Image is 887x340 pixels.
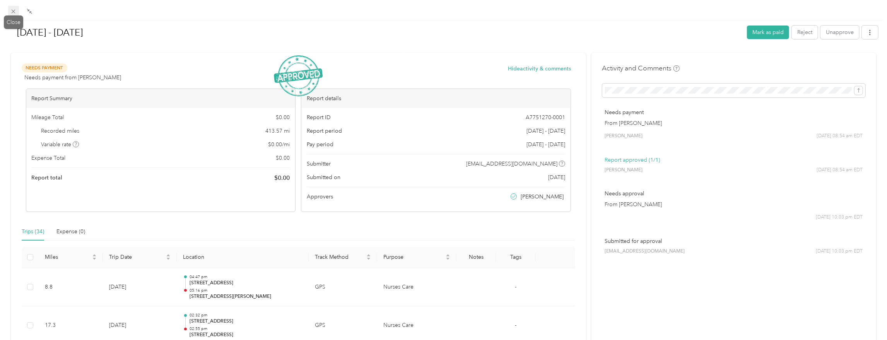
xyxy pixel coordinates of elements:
[792,26,818,39] button: Reject
[32,154,66,162] span: Expense Total
[496,247,535,268] th: Tags
[177,247,309,268] th: Location
[366,253,371,258] span: caret-up
[307,113,331,121] span: Report ID
[103,268,177,307] td: [DATE]
[515,284,516,290] span: -
[366,256,371,261] span: caret-down
[602,63,680,73] h4: Activity and Comments
[605,200,863,208] p: From [PERSON_NAME]
[166,256,171,261] span: caret-down
[820,26,859,39] button: Unapprove
[92,256,97,261] span: caret-down
[41,140,79,149] span: Variable rate
[548,173,565,181] span: [DATE]
[515,322,516,328] span: -
[301,89,571,108] div: Report details
[605,190,863,198] p: Needs approval
[521,193,564,201] span: [PERSON_NAME]
[526,127,565,135] span: [DATE] - [DATE]
[265,127,290,135] span: 413.57 mi
[605,133,643,140] span: [PERSON_NAME]
[268,140,290,149] span: $ 0.00 / mi
[526,140,565,149] span: [DATE] - [DATE]
[307,140,333,149] span: Pay period
[307,160,331,168] span: Submitter
[4,15,23,29] div: Close
[22,227,44,236] div: Trips (34)
[190,280,303,287] p: [STREET_ADDRESS]
[816,248,863,255] span: [DATE] 10:03 pm EDT
[41,127,79,135] span: Recorded miles
[446,256,450,261] span: caret-down
[508,65,571,73] button: Hideactivity & comments
[22,63,67,72] span: Needs Payment
[605,108,863,116] p: Needs payment
[190,318,303,325] p: [STREET_ADDRESS]
[276,154,290,162] span: $ 0.00
[9,23,742,42] h1: Sep 22 - 28, 2025
[56,227,85,236] div: Expense (0)
[817,133,863,140] span: [DATE] 08:54 am EDT
[817,167,863,174] span: [DATE] 08:54 am EDT
[92,253,97,258] span: caret-up
[309,247,377,268] th: Track Method
[274,173,290,183] span: $ 0.00
[307,127,342,135] span: Report period
[377,247,456,268] th: Purpose
[276,113,290,121] span: $ 0.00
[605,248,685,255] span: [EMAIL_ADDRESS][DOMAIN_NAME]
[377,268,456,307] td: Nurses Care
[109,254,164,260] span: Trip Date
[456,247,496,268] th: Notes
[24,73,121,82] span: Needs payment from [PERSON_NAME]
[446,253,450,258] span: caret-up
[190,326,303,331] p: 02:55 pm
[39,247,103,268] th: Miles
[307,193,333,201] span: Approvers
[103,247,177,268] th: Trip Date
[467,160,558,168] span: [EMAIL_ADDRESS][DOMAIN_NAME]
[605,167,643,174] span: [PERSON_NAME]
[39,268,103,307] td: 8.8
[844,297,887,340] iframe: Everlance-gr Chat Button Frame
[307,173,340,181] span: Submitted on
[274,55,323,97] img: ApprovedStamp
[816,214,863,221] span: [DATE] 10:03 pm EDT
[190,331,303,338] p: [STREET_ADDRESS]
[605,156,863,164] p: Report approved (1/1)
[605,119,863,127] p: From [PERSON_NAME]
[315,254,365,260] span: Track Method
[45,254,91,260] span: Miles
[26,89,296,108] div: Report Summary
[190,313,303,318] p: 02:32 pm
[190,274,303,280] p: 04:47 pm
[309,268,377,307] td: GPS
[190,288,303,293] p: 05:16 pm
[605,237,863,245] p: Submitted for approval
[32,113,64,121] span: Mileage Total
[526,113,565,121] span: A7751270-0001
[747,26,789,39] button: Mark as paid
[32,174,63,182] span: Report total
[166,253,171,258] span: caret-up
[190,293,303,300] p: [STREET_ADDRESS][PERSON_NAME]
[383,254,444,260] span: Purpose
